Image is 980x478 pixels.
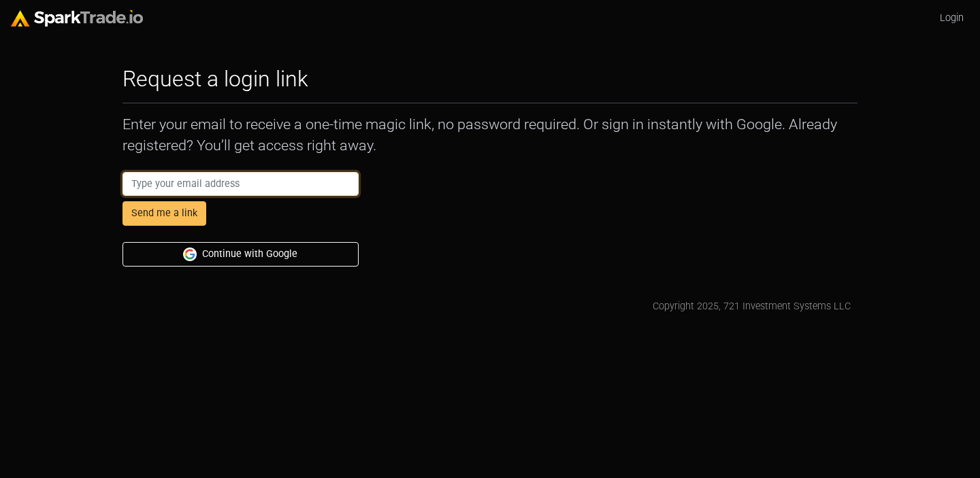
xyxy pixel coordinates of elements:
[11,10,143,27] img: sparktrade.png
[122,242,359,267] button: Continue with Google
[122,172,359,197] input: Type your email address
[183,247,197,261] img: Google
[122,201,206,226] button: Send me a link
[653,299,851,314] div: Copyright 2025, 721 Investment Systems LLC
[934,5,969,31] a: Login
[122,66,308,92] h2: Request a login link
[122,114,857,155] p: Enter your email to receive a one-time magic link, no password required. Or sign in instantly wit...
